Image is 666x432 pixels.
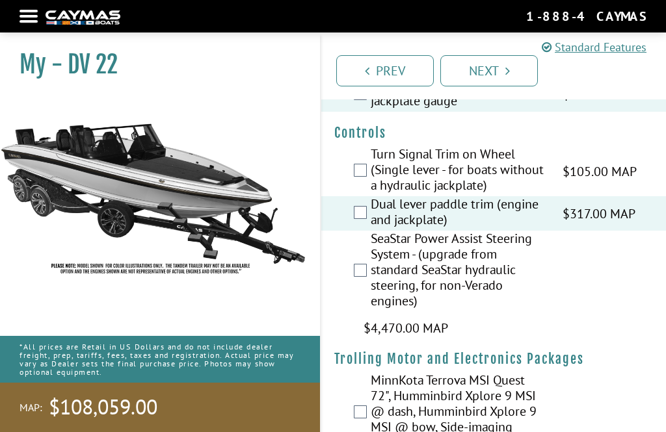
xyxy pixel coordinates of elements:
label: Turn Signal Trim on Wheel (Single lever - for boats without a hydraulic jackplate) [371,146,546,196]
h4: Controls [334,125,653,141]
a: Standard Features [542,38,646,56]
a: Next [440,55,538,86]
ul: Pagination [333,53,666,86]
img: white-logo-c9c8dbefe5ff5ceceb0f0178aa75bf4bb51f6bca0971e226c86eb53dfe498488.png [46,10,120,24]
label: Dual lever paddle trim (engine and jackplate) [371,196,546,231]
span: $4,470.00 MAP [364,318,448,338]
label: SeaStar Power Assist Steering System - (upgrade from standard SeaStar hydraulic steering, for non... [371,231,546,312]
a: Prev [336,55,434,86]
span: $317.00 MAP [563,204,635,223]
div: 1-888-4CAYMAS [526,8,646,25]
p: *All prices are Retail in US Dollars and do not include dealer freight, prep, tariffs, fees, taxe... [20,336,300,383]
span: $105.00 MAP [563,162,637,181]
h4: Trolling Motor and Electronics Packages [334,351,653,367]
h1: My - DV 22 [20,50,287,79]
span: MAP: [20,401,42,414]
span: $108,059.00 [49,394,157,421]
